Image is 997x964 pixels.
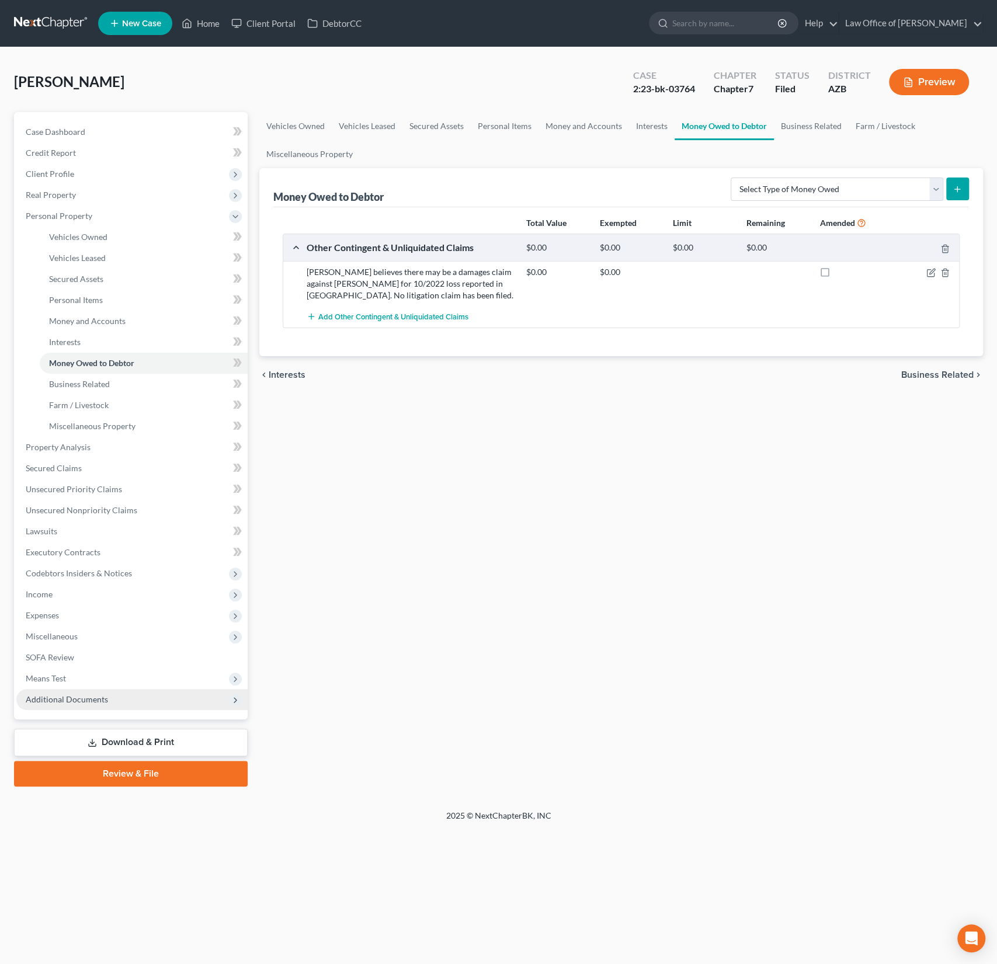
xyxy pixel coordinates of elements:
[259,370,269,380] i: chevron_left
[741,242,814,253] div: $0.00
[828,82,870,96] div: AZB
[14,73,124,90] span: [PERSON_NAME]
[49,379,110,389] span: Business Related
[26,526,57,536] span: Lawsuits
[40,374,248,395] a: Business Related
[26,568,132,578] span: Codebtors Insiders & Notices
[26,547,100,557] span: Executory Contracts
[889,69,969,95] button: Preview
[799,13,838,34] a: Help
[40,353,248,374] a: Money Owed to Debtor
[633,69,695,82] div: Case
[49,274,103,284] span: Secured Assets
[259,140,360,168] a: Miscellaneous Property
[26,148,76,158] span: Credit Report
[269,370,305,380] span: Interests
[40,269,248,290] a: Secured Assets
[901,370,983,380] button: Business Related chevron_right
[49,421,136,431] span: Miscellaneous Property
[26,211,92,221] span: Personal Property
[26,673,66,683] span: Means Test
[122,19,161,28] span: New Case
[714,82,756,96] div: Chapter
[40,416,248,437] a: Miscellaneous Property
[746,218,785,228] strong: Remaining
[26,127,85,137] span: Case Dashboard
[40,332,248,353] a: Interests
[26,631,78,641] span: Miscellaneous
[26,694,108,704] span: Additional Documents
[40,248,248,269] a: Vehicles Leased
[307,306,468,328] button: Add Other Contingent & Unliquidated Claims
[49,232,107,242] span: Vehicles Owned
[14,729,248,756] a: Download & Print
[301,13,367,34] a: DebtorCC
[748,83,753,94] span: 7
[49,295,103,305] span: Personal Items
[675,112,774,140] a: Money Owed to Debtor
[26,442,91,452] span: Property Analysis
[166,810,832,831] div: 2025 © NextChapterBK, INC
[49,400,109,410] span: Farm / Livestock
[16,542,248,563] a: Executory Contracts
[633,82,695,96] div: 2:23-bk-03764
[40,311,248,332] a: Money and Accounts
[629,112,675,140] a: Interests
[26,190,76,200] span: Real Property
[40,227,248,248] a: Vehicles Owned
[26,484,122,494] span: Unsecured Priority Claims
[225,13,301,34] a: Client Portal
[16,458,248,479] a: Secured Claims
[16,142,248,163] a: Credit Report
[16,521,248,542] a: Lawsuits
[957,924,985,952] div: Open Intercom Messenger
[775,82,810,96] div: Filed
[672,12,779,34] input: Search by name...
[673,218,692,228] strong: Limit
[26,463,82,473] span: Secured Claims
[16,479,248,500] a: Unsecured Priority Claims
[667,242,740,253] div: $0.00
[775,69,810,82] div: Status
[526,218,567,228] strong: Total Value
[26,505,137,515] span: Unsecured Nonpriority Claims
[520,266,593,278] div: $0.00
[49,358,134,368] span: Money Owed to Debtor
[16,121,248,142] a: Case Dashboard
[402,112,471,140] a: Secured Assets
[600,218,637,228] strong: Exempted
[901,370,974,380] span: Business Related
[26,589,53,599] span: Income
[16,500,248,521] a: Unsecured Nonpriority Claims
[820,218,855,228] strong: Amended
[301,266,520,301] div: [PERSON_NAME] believes there may be a damages claim against [PERSON_NAME] for 10/2022 loss report...
[26,169,74,179] span: Client Profile
[26,610,59,620] span: Expenses
[828,69,870,82] div: District
[849,112,922,140] a: Farm / Livestock
[318,312,468,322] span: Add Other Contingent & Unliquidated Claims
[539,112,629,140] a: Money and Accounts
[14,761,248,786] a: Review & File
[259,370,305,380] button: chevron_left Interests
[176,13,225,34] a: Home
[594,242,667,253] div: $0.00
[49,337,81,347] span: Interests
[301,241,520,253] div: Other Contingent & Unliquidated Claims
[332,112,402,140] a: Vehicles Leased
[714,69,756,82] div: Chapter
[774,112,849,140] a: Business Related
[839,13,982,34] a: Law Office of [PERSON_NAME]
[40,395,248,416] a: Farm / Livestock
[259,112,332,140] a: Vehicles Owned
[273,190,386,204] div: Money Owed to Debtor
[16,647,248,668] a: SOFA Review
[974,370,983,380] i: chevron_right
[16,437,248,458] a: Property Analysis
[49,253,106,263] span: Vehicles Leased
[40,290,248,311] a: Personal Items
[26,652,74,662] span: SOFA Review
[471,112,539,140] a: Personal Items
[520,242,593,253] div: $0.00
[49,316,126,326] span: Money and Accounts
